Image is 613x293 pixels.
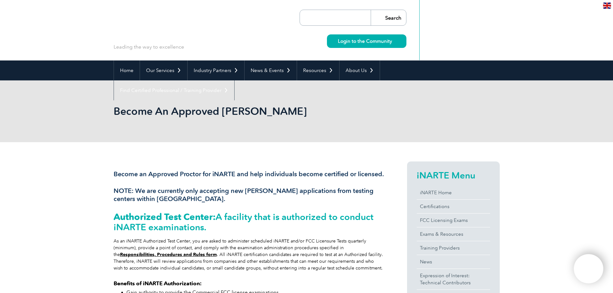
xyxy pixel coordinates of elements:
[114,212,384,232] h2: A facility that is authorized to conduct iNARTE examinations.
[114,60,140,80] a: Home
[371,10,406,25] input: Search
[114,170,384,178] h3: Become an Approved Proctor for iNARTE and help individuals become certified or licensed.
[417,170,490,180] h2: iNARTE Menu
[417,227,490,241] a: Exams & Resources
[417,241,490,255] a: Training Providers
[245,60,297,80] a: News & Events
[188,60,244,80] a: Industry Partners
[297,60,339,80] a: Resources
[120,252,217,257] a: Responsibilities, Procedures and Rules form
[114,280,202,287] strong: Benefits of iNARTE Authorization:
[114,187,384,203] h3: NOTE: We are currently only accepting new [PERSON_NAME] applications from testing centers within ...
[327,34,406,48] a: Login to the Community
[417,186,490,199] a: iNARTE Home
[114,211,216,222] strong: Authorized Test Center:
[580,261,597,277] img: svg+xml;nitro-empty-id=OTIzOjExNg==-1;base64,PHN2ZyB2aWV3Qm94PSIwIDAgNDAwIDQwMCIgd2lkdGg9IjQwMCIg...
[417,269,490,289] a: Expression of Interest:Technical Contributors
[417,214,490,227] a: FCC Licensing Exams
[603,3,611,9] img: en
[114,106,384,116] h2: Become An Approved [PERSON_NAME]
[140,60,187,80] a: Our Services
[114,80,234,100] a: Find Certified Professional / Training Provider
[114,238,384,271] div: As an iNARTE Authorized Test Center, you are asked to administer scheduled iNARTE and/or FCC Lice...
[392,39,395,43] img: svg+xml;nitro-empty-id=MzU0OjIyMw==-1;base64,PHN2ZyB2aWV3Qm94PSIwIDAgMTEgMTEiIHdpZHRoPSIxMSIgaGVp...
[339,60,380,80] a: About Us
[114,43,184,50] p: Leading the way to excellence
[417,200,490,213] a: Certifications
[417,255,490,269] a: News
